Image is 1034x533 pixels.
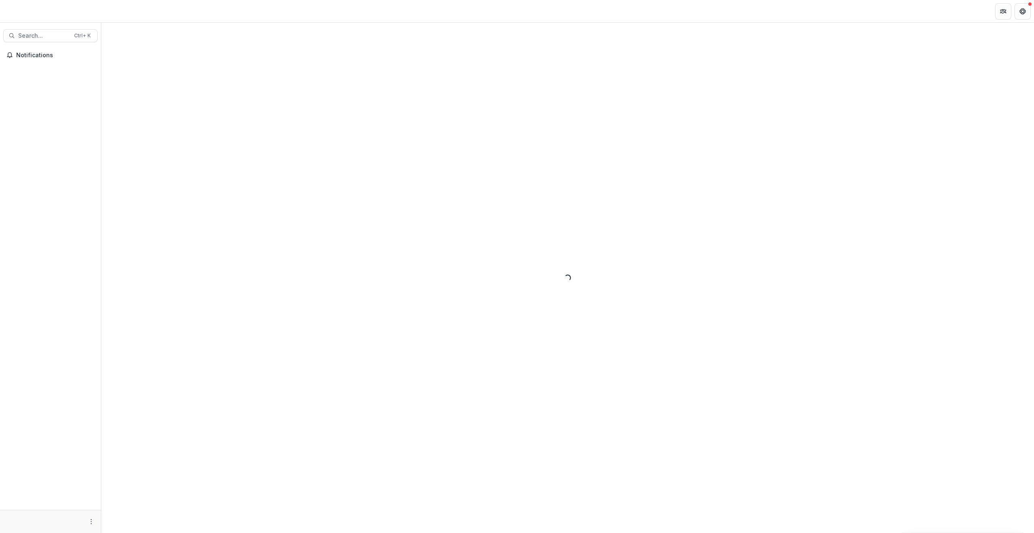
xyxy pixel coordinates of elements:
button: Partners [995,3,1011,19]
div: Ctrl + K [73,31,92,40]
button: Get Help [1015,3,1031,19]
button: Search... [3,29,98,42]
span: Notifications [16,52,94,59]
button: More [86,517,96,527]
button: Notifications [3,49,98,62]
span: Search... [18,32,69,39]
